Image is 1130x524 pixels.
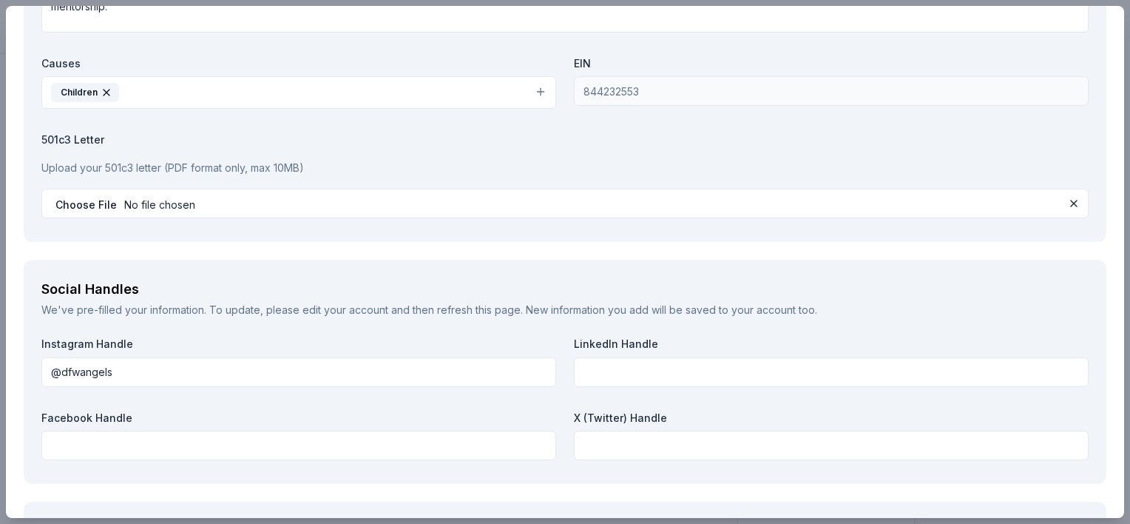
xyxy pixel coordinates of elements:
[51,83,119,102] div: Children
[302,303,388,316] a: edit your account
[574,56,1089,71] label: EIN
[41,132,1089,147] label: 501c3 Letter
[41,159,1089,177] p: Upload your 501c3 letter (PDF format only, max 10MB)
[41,337,556,352] label: Instagram Handle
[41,301,1089,319] div: We've pre-filled your information. To update, please and then refresh this page. New information ...
[574,337,1089,352] label: LinkedIn Handle
[41,278,1089,301] div: Social Handles
[41,76,556,109] button: Children
[41,56,556,71] label: Causes
[574,411,1089,426] label: X (Twitter) Handle
[41,411,556,426] label: Facebook Handle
